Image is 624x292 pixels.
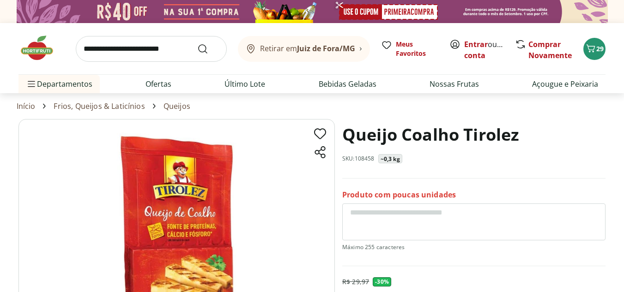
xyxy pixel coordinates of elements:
[342,155,375,162] p: SKU: 108458
[297,43,355,54] b: Juiz de Fora/MG
[464,39,515,60] a: Criar conta
[26,73,92,95] span: Departamentos
[596,44,604,53] span: 29
[260,44,355,53] span: Retirar em
[373,277,391,286] span: - 30 %
[164,102,190,110] a: Queijos
[396,40,438,58] span: Meus Favoritos
[464,39,505,61] span: ou
[224,78,265,89] a: Último Lote
[464,39,488,49] a: Entrar
[17,102,36,110] a: Início
[26,73,37,95] button: Menu
[197,43,219,54] button: Submit Search
[18,34,65,62] img: Hortifruti
[342,190,456,200] p: Produto com poucas unidades
[319,78,376,89] a: Bebidas Geladas
[528,39,572,60] a: Comprar Novamente
[145,78,171,89] a: Ofertas
[342,277,369,286] p: R$ 29,97
[583,38,606,60] button: Carrinho
[54,102,145,110] a: Frios, Queijos & Laticínios
[430,78,479,89] a: Nossas Frutas
[532,78,598,89] a: Açougue e Peixaria
[342,119,519,150] h1: Queijo Coalho Tirolez
[381,40,438,58] a: Meus Favoritos
[238,36,370,62] button: Retirar emJuiz de Fora/MG
[381,155,400,163] p: ~0,3 kg
[76,36,227,62] input: search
